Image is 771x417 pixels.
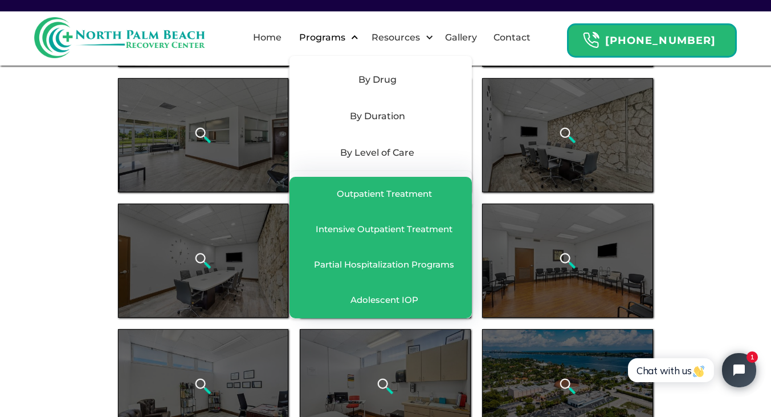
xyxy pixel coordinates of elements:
[482,204,653,318] a: open lightbox
[289,98,472,135] div: By Duration
[487,19,537,56] a: Contact
[482,78,653,192] a: open lightbox
[567,18,737,58] a: Header Calendar Icons[PHONE_NUMBER]
[289,212,472,248] a: Intensive Outpatient Treatment
[289,248,472,283] a: Partial Hospitalization Programs
[438,19,484,56] a: Gallery
[296,31,348,44] div: Programs
[289,283,472,318] a: Adolescent IOP
[296,110,458,123] div: By Duration
[289,135,472,171] div: By Level of Care
[289,177,472,212] a: Outpatient Treatment
[314,259,454,270] div: Partial Hospitalization Programs
[289,56,472,208] nav: Programs
[296,73,458,87] div: By Drug
[118,78,289,192] a: open lightbox
[289,62,472,98] div: By Drug
[337,188,432,200] div: Outpatient Treatment
[362,19,437,56] div: Resources
[615,343,766,397] iframe: Tidio Chat
[289,171,472,318] nav: By Level of Care
[316,224,452,235] div: Intensive Outpatient Treatment
[605,34,716,47] strong: [PHONE_NUMBER]
[246,19,288,56] a: Home
[118,204,289,318] a: open lightbox
[369,31,423,44] div: Resources
[289,171,472,208] div: Mental Health
[582,31,599,49] img: Header Calendar Icons
[289,19,362,56] div: Programs
[350,294,418,306] div: Adolescent IOP
[296,146,458,160] div: By Level of Care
